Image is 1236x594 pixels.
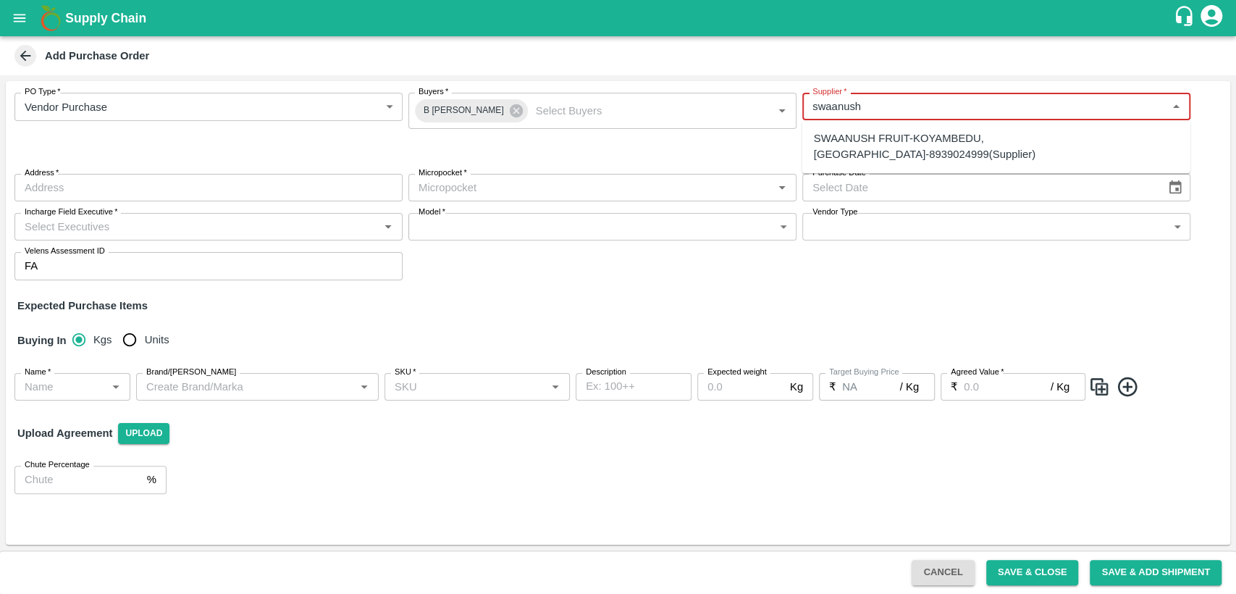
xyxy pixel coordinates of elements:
[12,325,72,356] h6: Buying In
[530,101,749,120] input: Select Buyers
[146,367,236,378] label: Brand/[PERSON_NAME]
[829,379,836,395] p: ₹
[106,377,125,396] button: Open
[1051,379,1069,395] p: / Kg
[419,206,445,218] label: Model
[415,103,513,118] span: B [PERSON_NAME]
[812,206,857,218] label: Vendor Type
[17,300,148,311] strong: Expected Purchase Items
[1090,560,1222,585] button: Save & Add Shipment
[413,178,768,197] input: Micropocket
[25,167,59,179] label: Address
[93,332,112,348] span: Kgs
[812,86,846,98] label: Supplier
[3,1,36,35] button: open drawer
[14,466,141,493] input: Chute
[389,377,542,396] input: SKU
[951,367,1004,378] label: Agreed Value
[25,206,117,218] label: Incharge Field Executive
[45,50,149,62] b: Add Purchase Order
[951,379,958,395] p: ₹
[814,130,1179,163] div: SWAANUSH FRUIT-KOYAMBEDU, [GEOGRAPHIC_DATA]-8939024999(Supplier)
[1173,5,1198,31] div: customer-support
[829,367,899,378] label: Target Buying Price
[19,217,374,236] input: Select Executives
[147,472,156,488] p: %
[912,560,974,585] button: Cancel
[140,377,350,396] input: Create Brand/Marka
[419,86,448,98] label: Buyers
[65,11,146,25] b: Supply Chain
[25,86,61,98] label: PO Type
[964,373,1051,401] input: 0.0
[145,332,169,348] span: Units
[697,373,784,401] input: 0.0
[900,379,919,395] p: / Kg
[419,167,467,179] label: Micropocket
[842,373,900,401] input: 0.0
[773,178,791,197] button: Open
[546,377,565,396] button: Open
[395,367,416,378] label: SKU
[379,217,398,236] button: Open
[17,427,112,439] strong: Upload Agreement
[14,174,403,201] input: Address
[1161,174,1189,201] button: Choose date
[707,367,767,378] label: Expected weight
[72,325,181,354] div: buying_in
[790,379,803,395] p: Kg
[807,97,1162,116] input: Select Supplier
[25,367,51,378] label: Name
[586,367,626,378] label: Description
[1088,375,1110,399] img: CloneIcon
[25,258,38,274] p: FA
[986,560,1079,585] button: Save & Close
[355,377,374,396] button: Open
[65,8,1173,28] a: Supply Chain
[25,99,107,115] p: Vendor Purchase
[118,423,169,444] span: Upload
[25,459,90,471] label: Chute Percentage
[812,167,870,179] label: Purchase Date
[1166,97,1185,116] button: Close
[773,101,791,120] button: Open
[1198,3,1224,33] div: account of current user
[25,246,105,257] label: Velens Assessment ID
[19,377,102,396] input: Name
[415,99,528,122] div: B [PERSON_NAME]
[802,174,1156,201] input: Select Date
[36,4,65,33] img: logo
